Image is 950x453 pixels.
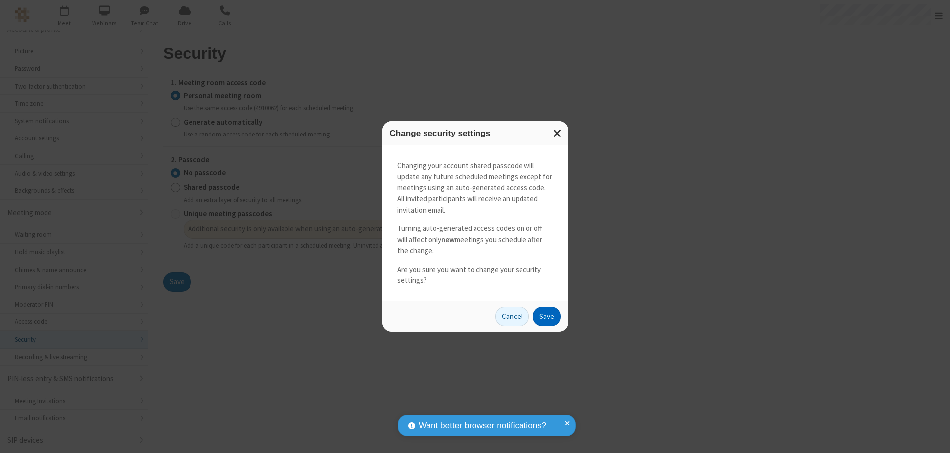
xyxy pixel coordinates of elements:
button: Save [533,307,561,326]
span: Want better browser notifications? [419,419,546,432]
p: Turning auto-generated access codes on or off will affect only meetings you schedule after the ch... [397,223,553,257]
h3: Change security settings [390,129,561,138]
p: Changing your account shared passcode will update any future scheduled meetings except for meetin... [397,160,553,216]
button: Close modal [547,121,568,145]
button: Cancel [495,307,529,326]
p: Are you sure you want to change your security settings? [397,264,553,286]
strong: new [441,235,455,244]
